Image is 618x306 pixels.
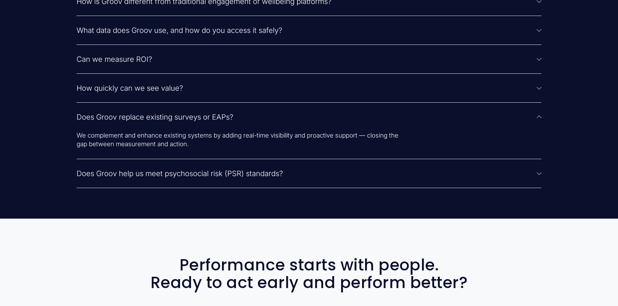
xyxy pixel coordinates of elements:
button: What data does Groov use, and how do you access it safely? [77,16,542,45]
button: Does Groov replace existing surveys or EAPs? [77,103,542,131]
span: Does Groov help us meet psychosocial risk (PSR) standards? [77,169,537,178]
button: Can we measure ROI? [77,45,542,73]
h2: Performance starts with people. Ready to act early and perform better? [77,256,542,291]
span: What data does Groov use, and how do you access it safely? [77,26,537,35]
button: How quickly can we see value? [77,74,542,102]
button: Does Groov help us meet psychosocial risk (PSR) standards? [77,159,542,188]
div: Does Groov replace existing surveys or EAPs? [77,131,542,158]
span: Does Groov replace existing surveys or EAPs? [77,113,537,121]
span: How quickly can we see value? [77,84,537,92]
p: We complement and enhance existing systems by adding real-time visibility and proactive support —... [77,131,402,149]
span: Can we measure ROI? [77,55,537,63]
